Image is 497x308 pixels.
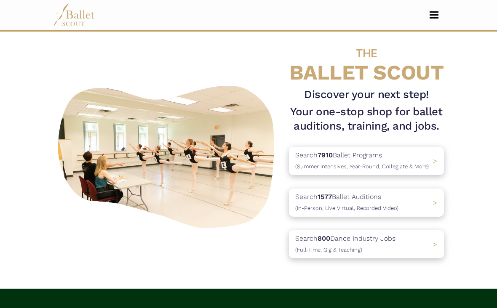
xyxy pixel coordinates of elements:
span: (Summer Intensives, Year-Round, Collegiate & More) [295,163,429,170]
h4: BALLET SCOUT [289,39,444,84]
span: (In-Person, Live Virtual, Recorded Video) [295,205,398,211]
b: 800 [318,234,330,242]
button: Toggle navigation [424,11,444,19]
span: > [433,157,437,165]
p: Search Dance Industry Jobs [295,233,395,255]
span: THE [356,46,377,60]
b: 1577 [318,193,332,201]
span: > [433,199,437,207]
h1: Your one-stop shop for ballet auditions, training, and jobs. [289,105,444,133]
b: 7910 [318,151,333,159]
p: Search Ballet Auditions [295,191,398,213]
a: Search800Dance Industry Jobs(Full-Time, Gig & Teaching) > [289,230,444,258]
span: (Full-Time, Gig & Teaching) [295,247,362,253]
a: Search7910Ballet Programs(Summer Intensives, Year-Round, Collegiate & More)> [289,147,444,175]
p: Search Ballet Programs [295,150,429,171]
h3: Discover your next step! [289,88,444,102]
img: A group of ballerinas talking to each other in a ballet studio [53,79,282,232]
a: Search1577Ballet Auditions(In-Person, Live Virtual, Recorded Video) > [289,189,444,217]
span: > [433,240,437,248]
